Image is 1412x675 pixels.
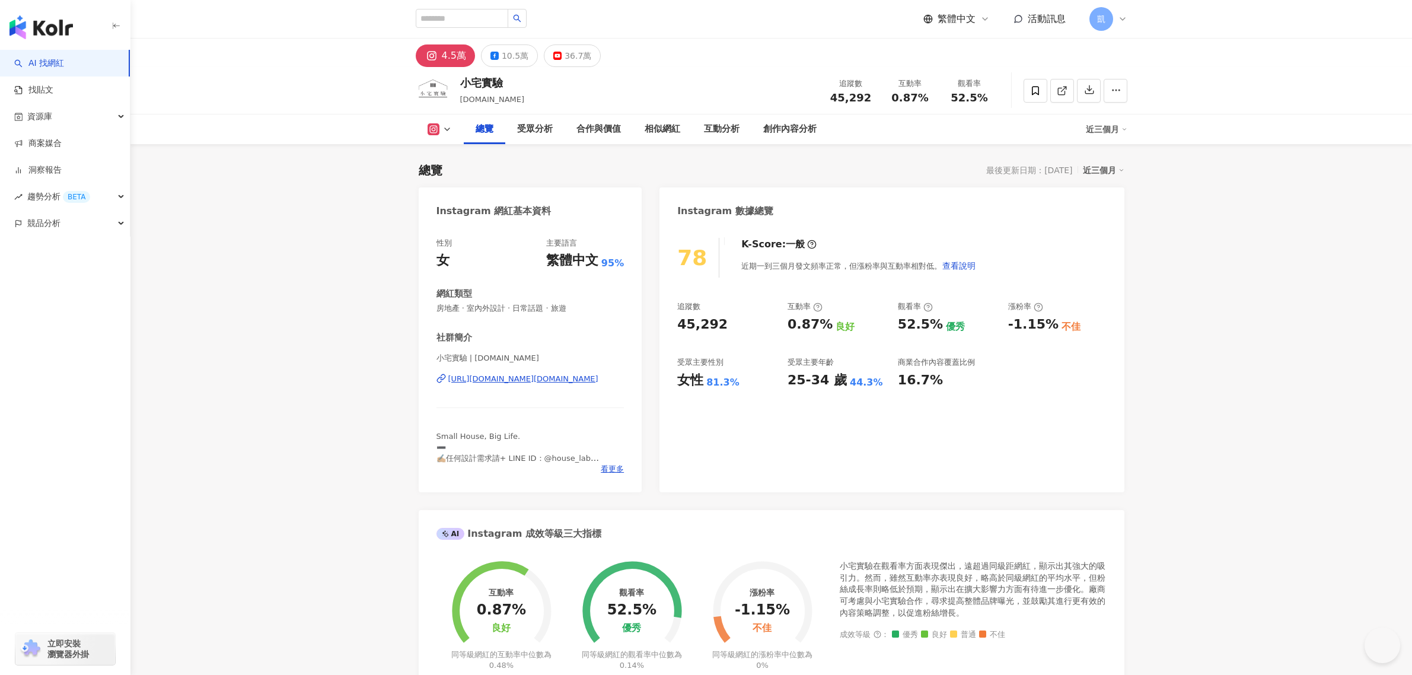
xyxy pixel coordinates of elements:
[546,238,577,249] div: 主要語言
[442,47,466,64] div: 4.5萬
[1086,120,1127,139] div: 近三個月
[756,661,769,670] span: 0%
[836,320,855,333] div: 良好
[898,301,933,312] div: 觀看率
[951,92,987,104] span: 52.5%
[436,205,552,218] div: Instagram 網紅基本資料
[14,193,23,201] span: rise
[788,371,847,390] div: 25-34 歲
[1028,13,1066,24] span: 活動訊息
[460,95,525,104] span: [DOMAIN_NAME]
[601,257,624,270] span: 95%
[27,183,90,210] span: 趨勢分析
[840,561,1107,619] div: 小宅實驗在觀看率方面表現傑出，遠超過同級距網紅，顯示出其強大的吸引力。然而，雖然互動率亦表現良好，略高於同級網紅的平均水平，但粉絲成長率則略低於預期，顯示出在擴大影響力方面有待進一步優化。廠商可...
[436,527,601,540] div: Instagram 成效等級三大指標
[786,238,805,251] div: 一般
[850,376,883,389] div: 44.3%
[898,357,975,368] div: 商業合作內容覆蓋比例
[27,103,52,130] span: 資源庫
[830,91,871,104] span: 45,292
[921,631,947,639] span: 良好
[710,649,814,671] div: 同等級網紅的漲粉率中位數為
[753,623,772,634] div: 不佳
[741,254,976,278] div: 近期一到三個月發文頻率正常，但漲粉率與互動率相對低。
[892,631,918,639] span: 優秀
[735,602,790,619] div: -1.15%
[788,357,834,368] div: 受眾主要年齡
[677,205,773,218] div: Instagram 數據總覽
[565,47,591,64] div: 36.7萬
[788,301,823,312] div: 互動率
[1008,301,1043,312] div: 漲粉率
[741,238,817,251] div: K-Score :
[1008,316,1059,334] div: -1.15%
[436,374,624,384] a: [URL][DOMAIN_NAME][DOMAIN_NAME]
[492,623,511,634] div: 良好
[436,353,624,364] span: 小宅實驗 | [DOMAIN_NAME]
[788,316,833,334] div: 0.87%
[622,623,641,634] div: 優秀
[763,122,817,136] div: 創作內容分析
[14,84,53,96] a: 找貼文
[14,164,62,176] a: 洞察報告
[706,376,740,389] div: 81.3%
[601,464,624,475] span: 看更多
[1062,320,1080,333] div: 不佳
[14,58,64,69] a: searchAI 找網紅
[436,251,450,270] div: 女
[436,528,465,540] div: AI
[513,14,521,23] span: search
[416,73,451,109] img: KOL Avatar
[677,301,700,312] div: 追蹤數
[450,649,553,671] div: 同等級網紅的互動率中位數為
[946,320,965,333] div: 優秀
[938,12,976,26] span: 繁體中文
[1083,163,1124,178] div: 近三個月
[416,44,475,67] button: 4.5萬
[677,371,703,390] div: 女性
[460,75,525,90] div: 小宅實驗
[476,122,493,136] div: 總覽
[544,44,601,67] button: 36.7萬
[947,78,992,90] div: 觀看率
[677,316,728,334] div: 45,292
[620,661,644,670] span: 0.14%
[436,238,452,249] div: 性別
[986,165,1072,175] div: 最後更新日期：[DATE]
[489,661,514,670] span: 0.48%
[448,374,598,384] div: [URL][DOMAIN_NAME][DOMAIN_NAME]
[489,588,514,597] div: 互動率
[888,78,933,90] div: 互動率
[546,251,598,270] div: 繁體中文
[9,15,73,39] img: logo
[677,357,723,368] div: 受眾主要性別
[898,371,943,390] div: 16.7%
[950,631,976,639] span: 普通
[840,631,1107,639] div: 成效等級 ：
[677,246,707,270] div: 78
[481,44,538,67] button: 10.5萬
[645,122,680,136] div: 相似網紅
[436,332,472,344] div: 社群簡介
[828,78,874,90] div: 追蹤數
[419,162,442,179] div: 總覽
[979,631,1005,639] span: 不佳
[502,47,528,64] div: 10.5萬
[19,639,42,658] img: chrome extension
[898,316,943,334] div: 52.5%
[607,602,656,619] div: 52.5%
[63,191,90,203] div: BETA
[1365,628,1400,663] iframe: Help Scout Beacon - Open
[436,288,472,300] div: 網紅類型
[1097,12,1105,26] span: 凱
[576,122,621,136] div: 合作與價值
[517,122,553,136] div: 受眾分析
[891,92,928,104] span: 0.87%
[619,588,644,597] div: 觀看率
[942,261,976,270] span: 查看說明
[15,633,115,665] a: chrome extension立即安裝 瀏覽器外掛
[477,602,526,619] div: 0.87%
[750,588,774,597] div: 漲粉率
[704,122,740,136] div: 互動分析
[580,649,684,671] div: 同等級網紅的觀看率中位數為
